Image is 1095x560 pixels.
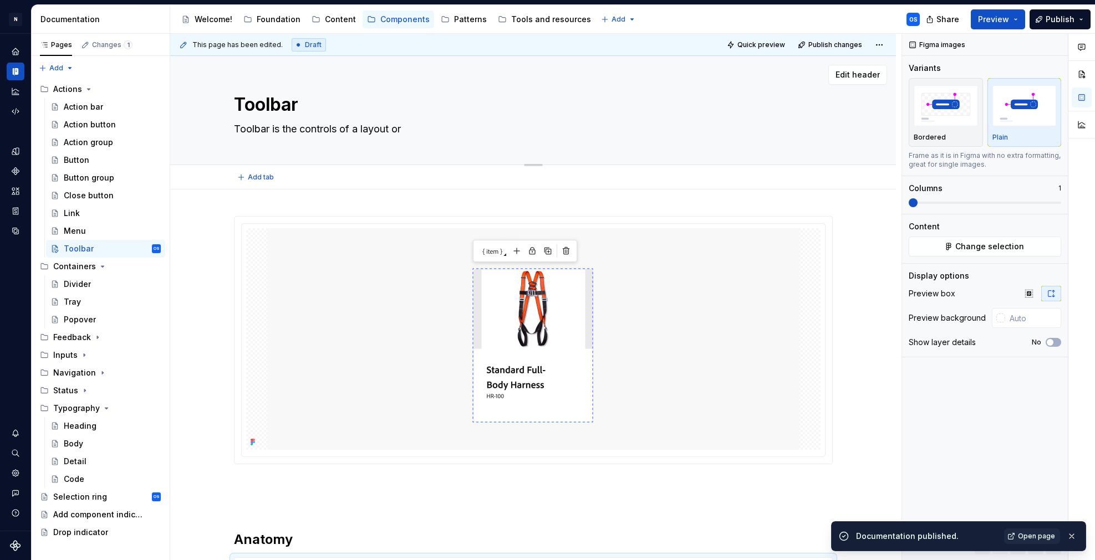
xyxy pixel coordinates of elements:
[7,464,24,482] a: Settings
[40,40,72,49] div: Pages
[64,101,103,112] div: Action bar
[234,169,279,185] button: Add tab
[7,444,24,462] button: Search ⌘K
[7,222,24,240] div: Data sources
[46,417,165,435] a: Heading
[154,243,160,254] div: OS
[909,288,955,299] div: Preview box
[46,275,165,293] a: Divider
[1004,528,1060,544] a: Open page
[64,314,96,325] div: Popover
[724,37,790,53] button: Quick preview
[64,172,114,183] div: Button group
[49,64,63,73] span: Add
[987,78,1062,147] button: placeholderPlain
[808,40,862,49] span: Publish changes
[35,60,77,76] button: Add
[10,540,21,551] svg: Supernova Logo
[909,15,918,24] div: OS
[7,102,24,120] div: Code automation
[612,15,625,24] span: Add
[248,173,274,182] span: Add tab
[2,7,29,31] button: N
[7,182,24,200] a: Assets
[64,474,84,485] div: Code
[971,9,1025,29] button: Preview
[1032,338,1041,347] label: No
[955,241,1024,252] span: Change selection
[92,40,133,49] div: Changes
[794,37,867,53] button: Publish changes
[35,346,165,364] div: Inputs
[35,258,165,275] div: Containers
[40,14,165,25] div: Documentation
[64,208,80,219] div: Link
[909,221,940,232] div: Content
[46,151,165,169] a: Button
[46,187,165,204] a: Close button
[35,382,165,399] div: Status
[46,204,165,222] a: Link
[53,332,91,343] div: Feedback
[46,311,165,328] a: Popover
[307,11,360,28] a: Content
[992,133,1008,142] p: Plain
[53,385,78,396] div: Status
[46,98,165,116] a: Action bar
[7,83,24,100] div: Analytics
[35,80,165,98] div: Actions
[53,509,145,520] div: Add component indicator
[53,350,78,361] div: Inputs
[305,40,322,49] span: Draft
[35,364,165,382] div: Navigation
[920,9,966,29] button: Share
[64,119,116,130] div: Action button
[856,531,997,542] div: Documentation published.
[53,491,107,502] div: Selection ring
[7,424,24,442] div: Notifications
[154,491,160,502] div: OS
[909,78,983,147] button: placeholderBordered
[7,43,24,60] a: Home
[232,120,831,138] textarea: Toolbar is the controls of a layout or
[35,328,165,346] div: Feedback
[239,11,305,28] a: Foundation
[325,14,356,25] div: Content
[46,169,165,187] a: Button group
[992,85,1057,126] img: placeholder
[232,91,831,118] textarea: Toolbar
[363,11,434,28] a: Components
[7,202,24,220] a: Storybook stories
[53,527,108,538] div: Drop indicator
[1018,532,1055,541] span: Open page
[436,11,491,28] a: Patterns
[598,12,639,27] button: Add
[46,435,165,453] a: Body
[7,162,24,180] div: Components
[909,183,943,194] div: Columns
[46,470,165,488] a: Code
[936,14,959,25] span: Share
[64,279,91,290] div: Divider
[35,399,165,417] div: Typography
[35,488,165,506] a: Selection ringOS
[914,85,978,126] img: placeholder
[124,40,133,49] span: 1
[53,261,96,272] div: Containers
[53,403,100,414] div: Typography
[46,133,165,151] a: Action group
[64,243,94,254] div: Toolbar
[914,133,946,142] p: Bordered
[909,312,986,323] div: Preview background
[35,523,165,541] a: Drop indicator
[737,40,785,49] span: Quick preview
[192,40,283,49] span: This page has been edited.
[978,14,1009,25] span: Preview
[493,11,595,28] a: Tools and resources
